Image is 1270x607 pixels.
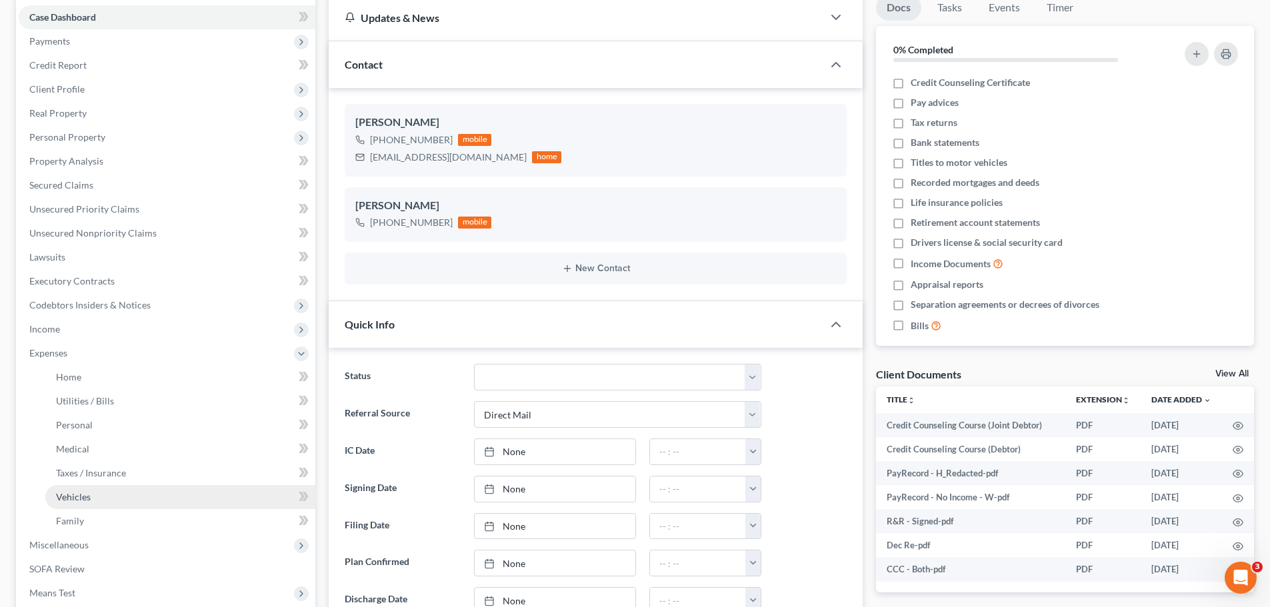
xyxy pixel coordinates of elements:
a: None [475,439,635,464]
strong: 0% Completed [893,44,953,55]
a: Personal [45,413,315,437]
i: unfold_more [1122,396,1130,404]
span: Case Dashboard [29,11,96,23]
td: [DATE] [1141,461,1222,485]
a: None [475,514,635,539]
button: New Contact [355,263,836,274]
label: Signing Date [338,476,467,502]
span: Real Property [29,107,87,119]
a: Home [45,365,315,389]
td: [DATE] [1141,533,1222,557]
div: [PERSON_NAME] [355,115,836,131]
a: None [475,476,635,502]
a: Property Analysis [19,149,315,173]
span: Separation agreements or decrees of divorces [911,298,1099,311]
div: Updates & News [345,11,807,25]
td: [DATE] [1141,509,1222,533]
div: mobile [458,134,491,146]
span: Personal [56,419,93,430]
span: Property Analysis [29,155,103,167]
span: Retirement account statements [911,216,1040,229]
a: Extensionunfold_more [1076,394,1130,404]
input: -- : -- [650,439,746,464]
span: Home [56,371,81,382]
label: IC Date [338,438,467,465]
a: Family [45,509,315,533]
span: Tax returns [911,116,957,129]
a: Unsecured Nonpriority Claims [19,221,315,245]
div: [PERSON_NAME] [355,198,836,214]
span: Bills [911,319,929,332]
span: Personal Property [29,131,105,143]
span: Utilities / Bills [56,395,114,406]
span: Bank statements [911,136,979,149]
input: -- : -- [650,514,746,539]
input: -- : -- [650,550,746,576]
span: Expenses [29,347,67,358]
span: Income [29,323,60,334]
a: Case Dashboard [19,5,315,29]
span: Lawsuits [29,251,65,263]
span: Secured Claims [29,179,93,191]
span: Family [56,515,84,526]
a: Titleunfold_more [887,394,915,404]
i: expand_more [1203,396,1211,404]
span: Executory Contracts [29,275,115,287]
a: Taxes / Insurance [45,461,315,485]
a: None [475,550,635,576]
span: Vehicles [56,491,91,502]
td: PayRecord - H_Redacted-pdf [876,461,1065,485]
span: Payments [29,35,70,47]
td: PDF [1065,485,1141,509]
td: PDF [1065,557,1141,581]
label: Plan Confirmed [338,550,467,576]
span: Client Profile [29,83,85,95]
div: [PHONE_NUMBER] [370,216,453,229]
label: Status [338,364,467,390]
span: SOFA Review [29,563,85,574]
span: Pay advices [911,96,959,109]
span: Credit Counseling Certificate [911,76,1030,89]
a: Lawsuits [19,245,315,269]
span: 3 [1252,562,1263,572]
td: PDF [1065,533,1141,557]
td: PDF [1065,413,1141,437]
td: Credit Counseling Course (Debtor) [876,437,1065,461]
span: Unsecured Priority Claims [29,203,139,215]
a: Vehicles [45,485,315,509]
div: home [532,151,561,163]
a: Utilities / Bills [45,389,315,413]
i: unfold_more [907,396,915,404]
span: Appraisal reports [911,278,983,291]
a: Date Added expand_more [1151,394,1211,404]
td: CCC - Both-pdf [876,557,1065,581]
label: Filing Date [338,513,467,540]
td: [DATE] [1141,437,1222,461]
div: Client Documents [876,367,961,381]
td: Credit Counseling Course (Joint Debtor) [876,413,1065,437]
span: Drivers license & social security card [911,236,1063,249]
td: [DATE] [1141,485,1222,509]
a: Medical [45,437,315,461]
td: PDF [1065,461,1141,485]
div: [EMAIL_ADDRESS][DOMAIN_NAME] [370,151,527,164]
td: R&R - Signed-pdf [876,509,1065,533]
span: Titles to motor vehicles [911,156,1007,169]
a: View All [1215,369,1249,378]
span: Income Documents [911,257,991,271]
div: [PHONE_NUMBER] [370,133,453,147]
input: -- : -- [650,476,746,502]
td: [DATE] [1141,413,1222,437]
span: Quick Info [345,318,395,330]
a: SOFA Review [19,557,315,581]
a: Credit Report [19,53,315,77]
span: Life insurance policies [911,196,1003,209]
td: PDF [1065,509,1141,533]
a: Secured Claims [19,173,315,197]
a: Unsecured Priority Claims [19,197,315,221]
span: Contact [345,58,383,71]
td: PDF [1065,437,1141,461]
span: Unsecured Nonpriority Claims [29,227,157,239]
label: Referral Source [338,401,467,428]
span: Codebtors Insiders & Notices [29,299,151,310]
